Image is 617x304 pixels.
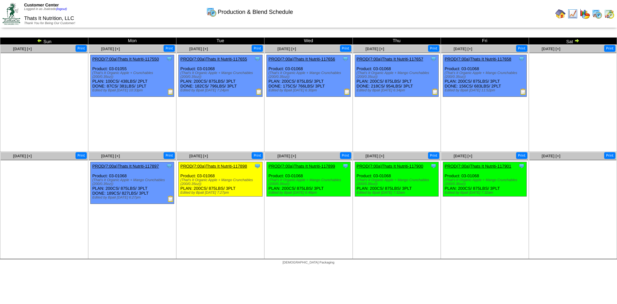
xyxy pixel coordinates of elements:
[592,9,602,19] img: calendarprod.gif
[520,88,526,95] img: Production Report
[340,45,351,52] button: Print
[13,47,32,51] a: [DATE] [+]
[277,47,296,51] a: [DATE] [+]
[180,164,247,169] a: PROD(7:00a)Thats It Nutriti-117898
[37,38,42,43] img: arrowleft.gif
[445,88,526,92] div: Edited by Bpali [DATE] 11:52pm
[24,22,75,25] span: Thank You for Being Our Customer!
[268,57,335,61] a: PROD(7:00a)Thats It Nutriti-117656
[254,56,261,62] img: Tooltip
[604,9,614,19] img: calendarinout.gif
[166,56,173,62] img: Tooltip
[166,163,173,169] img: Tooltip
[432,88,438,95] img: Production Report
[453,154,472,158] a: [DATE] [+]
[445,164,511,169] a: PROD(7:00a)Thats It Nutriti-117901
[428,45,439,52] button: Print
[180,71,262,79] div: (That's It Organic Apple + Mango Crunchables (200/0.35oz))
[357,191,438,195] div: Edited by Bpali [DATE] 7:32am
[357,178,438,186] div: (That's It Organic Apple + Mango Crunchables (200/0.35oz))
[516,152,527,159] button: Print
[76,45,87,52] button: Print
[164,152,175,159] button: Print
[218,9,293,15] span: Production & Blend Schedule
[24,7,67,11] span: Logged in as Jsalcedo
[268,88,350,92] div: Edited by Bpali [DATE] 6:30pm
[357,57,423,61] a: PROD(7:00a)Thats It Nutriti-117657
[88,38,176,45] td: Mon
[180,57,247,61] a: PROD(7:00a)Thats It Nutriti-117655
[264,38,353,45] td: Wed
[604,152,615,159] button: Print
[101,154,120,158] a: [DATE] [+]
[357,88,438,92] div: Edited by Bpali [DATE] 6:34pm
[92,88,174,92] div: Edited by Bpali [DATE] 10:33pm
[277,154,296,158] span: [DATE] [+]
[92,178,174,186] div: (That's It Organic Apple + Mango Crunchables (200/0.35oz))
[56,7,67,11] a: (logout)
[268,71,350,79] div: (That's It Organic Apple + Mango Crunchables (200/0.35oz))
[254,163,261,169] img: Tooltip
[176,38,264,45] td: Tue
[580,9,590,19] img: graph.gif
[13,154,32,158] a: [DATE] [+]
[92,71,174,79] div: (That's It Organic Apple + Crunchables (200/0.35oz))
[340,152,351,159] button: Print
[268,191,350,195] div: Edited by Bpali [DATE] 6:48pm
[167,196,174,202] img: Production Report
[252,45,263,52] button: Print
[355,55,438,97] div: Product: 03-01068 PLAN: 200CS / 875LBS / 3PLT DONE: 218CS / 954LBS / 3PLT
[189,47,208,51] a: [DATE] [+]
[365,47,384,51] a: [DATE] [+]
[445,191,526,195] div: Edited by Bpali [DATE] 7:32am
[252,152,263,159] button: Print
[267,55,350,97] div: Product: 03-01068 PLAN: 200CS / 875LBS / 3PLT DONE: 175CS / 766LBS / 3PLT
[179,162,262,197] div: Product: 03-01068 PLAN: 200CS / 875LBS / 3PLT
[91,162,174,204] div: Product: 03-01068 PLAN: 200CS / 875LBS / 3PLT DONE: 189CS / 827LBS / 3PLT
[256,88,262,95] img: Production Report
[357,164,423,169] a: PROD(7:00a)Thats It Nutriti-117900
[206,7,217,17] img: calendarprod.gif
[0,38,88,45] td: Sun
[542,47,560,51] a: [DATE] [+]
[365,154,384,158] a: [DATE] [+]
[342,163,349,169] img: Tooltip
[180,178,262,186] div: (That's It Organic Apple + Mango Crunchables (200/0.35oz))
[92,164,159,169] a: PROD(7:00a)Thats It Nutriti-117897
[542,154,560,158] a: [DATE] [+]
[189,154,208,158] a: [DATE] [+]
[555,9,566,19] img: home.gif
[441,38,529,45] td: Fri
[453,47,472,51] a: [DATE] [+]
[445,57,511,61] a: PROD(7:00a)Thats It Nutriti-117658
[344,88,350,95] img: Production Report
[428,152,439,159] button: Print
[268,164,335,169] a: PROD(7:00a)Thats It Nutriti-117899
[101,47,120,51] a: [DATE] [+]
[443,55,526,97] div: Product: 03-01068 PLAN: 200CS / 875LBS / 3PLT DONE: 156CS / 683LBS / 2PLT
[92,196,174,199] div: Edited by Bpali [DATE] 6:27pm
[167,88,174,95] img: Production Report
[357,71,438,79] div: (That's It Organic Apple + Mango Crunchables (200/0.35oz))
[76,152,87,159] button: Print
[445,178,526,186] div: (That's It Organic Apple + Mango Crunchables (200/0.35oz))
[180,191,262,195] div: Edited by Bpali [DATE] 7:27pm
[516,45,527,52] button: Print
[164,45,175,52] button: Print
[268,178,350,186] div: (That's It Organic Apple + Mango Crunchables (200/0.35oz))
[24,3,59,7] span: Customer Center
[180,88,262,92] div: Edited by Bpali [DATE] 7:24pm
[179,55,262,97] div: Product: 03-01068 PLAN: 200CS / 875LBS / 3PLT DONE: 182CS / 796LBS / 3PLT
[342,56,349,62] img: Tooltip
[529,38,617,45] td: Sat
